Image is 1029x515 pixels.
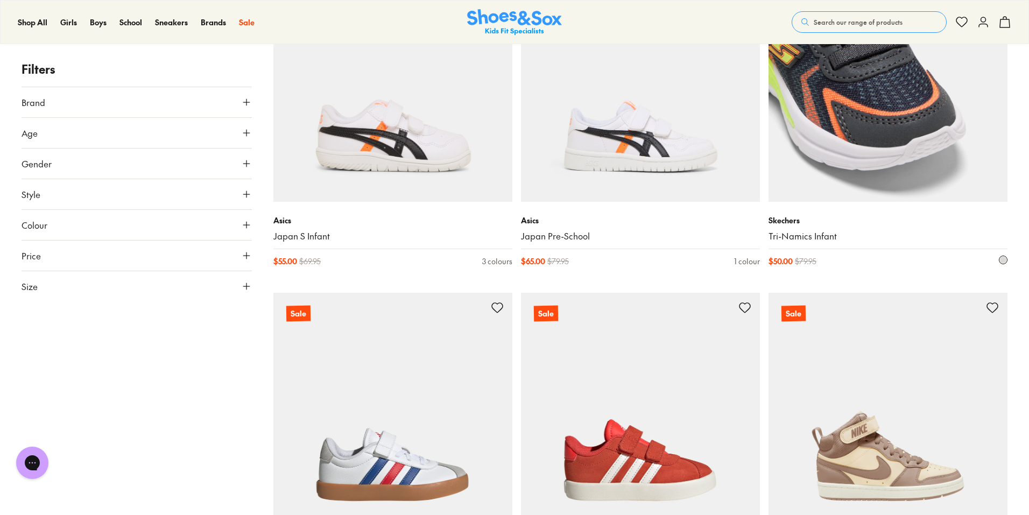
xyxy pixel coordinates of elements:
[273,256,297,267] span: $ 55.00
[22,271,252,301] button: Size
[22,188,40,201] span: Style
[11,443,54,483] iframe: Gorgias live chat messenger
[239,17,255,28] a: Sale
[239,17,255,27] span: Sale
[22,179,252,209] button: Style
[22,280,38,293] span: Size
[769,256,793,267] span: $ 50.00
[273,230,512,242] a: Japan S Infant
[119,17,142,27] span: School
[769,215,1007,226] p: Skechers
[90,17,107,28] a: Boys
[22,96,45,109] span: Brand
[22,87,252,117] button: Brand
[22,249,41,262] span: Price
[467,9,562,36] a: Shoes & Sox
[467,9,562,36] img: SNS_Logo_Responsive.svg
[22,241,252,271] button: Price
[155,17,188,27] span: Sneakers
[201,17,226,28] a: Brands
[814,17,903,27] span: Search our range of products
[299,256,321,267] span: $ 69.95
[22,118,252,148] button: Age
[534,305,558,321] p: Sale
[795,256,816,267] span: $ 79.95
[286,305,311,321] p: Sale
[201,17,226,27] span: Brands
[22,210,252,240] button: Colour
[155,17,188,28] a: Sneakers
[22,126,38,139] span: Age
[769,230,1007,242] a: Tri-Namics Infant
[792,11,947,33] button: Search our range of products
[521,230,760,242] a: Japan Pre-School
[734,256,760,267] div: 1 colour
[22,157,52,170] span: Gender
[22,218,47,231] span: Colour
[60,17,77,27] span: Girls
[22,60,252,78] p: Filters
[90,17,107,27] span: Boys
[18,17,47,28] a: Shop All
[521,256,545,267] span: $ 65.00
[482,256,512,267] div: 3 colours
[18,17,47,27] span: Shop All
[521,215,760,226] p: Asics
[273,215,512,226] p: Asics
[781,305,806,321] p: Sale
[547,256,569,267] span: $ 79.95
[119,17,142,28] a: School
[60,17,77,28] a: Girls
[22,149,252,179] button: Gender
